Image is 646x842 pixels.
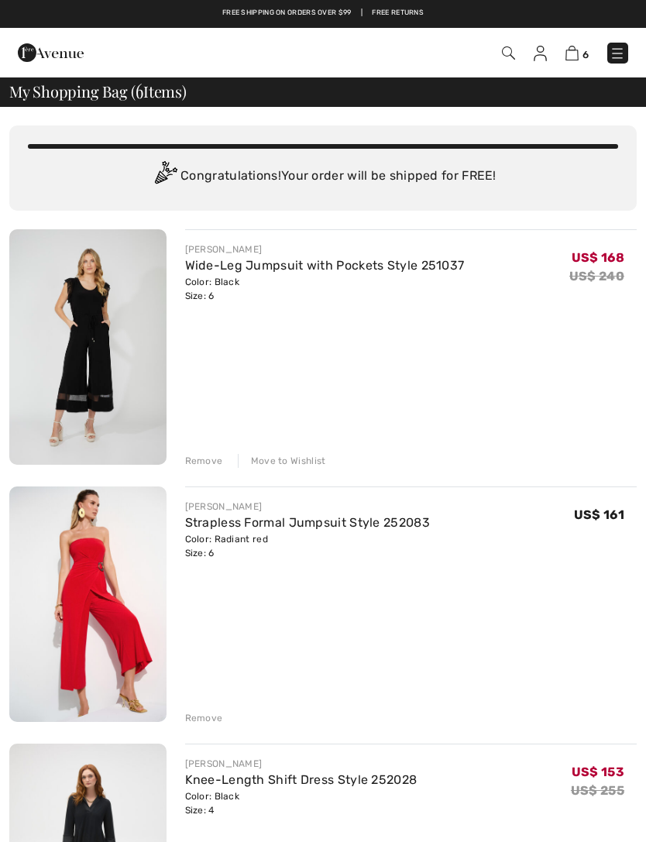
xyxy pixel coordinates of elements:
[28,161,618,192] div: Congratulations! Your order will be shipped for FREE!
[185,258,465,273] a: Wide-Leg Jumpsuit with Pockets Style 251037
[565,43,589,62] a: 6
[582,49,589,60] span: 6
[149,161,180,192] img: Congratulation2.svg
[18,37,84,68] img: 1ère Avenue
[9,229,167,465] img: Wide-Leg Jumpsuit with Pockets Style 251037
[9,84,187,99] span: My Shopping Bag ( Items)
[136,80,143,100] span: 6
[185,275,465,303] div: Color: Black Size: 6
[238,454,326,468] div: Move to Wishlist
[185,532,430,560] div: Color: Radiant red Size: 6
[569,269,624,284] s: US$ 240
[185,242,465,256] div: [PERSON_NAME]
[502,46,515,60] img: Search
[571,783,624,798] s: US$ 255
[185,757,417,771] div: [PERSON_NAME]
[185,500,430,514] div: [PERSON_NAME]
[565,46,579,60] img: Shopping Bag
[185,454,223,468] div: Remove
[9,486,167,722] img: Strapless Formal Jumpsuit Style 252083
[534,46,547,61] img: My Info
[610,46,625,61] img: Menu
[222,8,352,19] a: Free shipping on orders over $99
[572,250,624,265] span: US$ 168
[361,8,363,19] span: |
[18,44,84,59] a: 1ère Avenue
[185,711,223,725] div: Remove
[185,515,430,530] a: Strapless Formal Jumpsuit Style 252083
[185,789,417,817] div: Color: Black Size: 4
[185,772,417,787] a: Knee-Length Shift Dress Style 252028
[372,8,424,19] a: Free Returns
[574,507,624,522] span: US$ 161
[572,765,624,779] span: US$ 153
